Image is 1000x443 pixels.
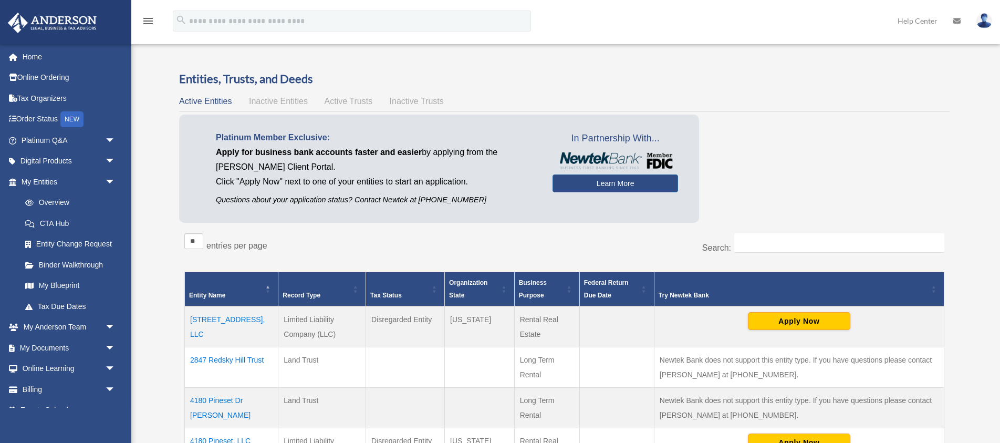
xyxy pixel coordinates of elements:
span: Apply for business bank accounts faster and easier [216,148,422,157]
th: Federal Return Due Date: Activate to sort [579,272,654,307]
td: [US_STATE] [445,306,515,347]
a: Tax Due Dates [15,296,126,317]
label: Search: [702,243,731,252]
span: arrow_drop_down [105,151,126,172]
a: Platinum Q&Aarrow_drop_down [7,130,131,151]
img: Anderson Advisors Platinum Portal [5,13,100,33]
a: Binder Walkthrough [15,254,126,275]
th: Organization State: Activate to sort [445,272,515,307]
a: My Blueprint [15,275,126,296]
span: arrow_drop_down [105,337,126,359]
span: Inactive Entities [249,97,308,106]
i: menu [142,15,154,27]
a: Tax Organizers [7,88,131,109]
td: Limited Liability Company (LLC) [278,306,366,347]
span: In Partnership With... [553,130,678,147]
a: Digital Productsarrow_drop_down [7,151,131,172]
span: Active Trusts [325,97,373,106]
span: arrow_drop_down [105,130,126,151]
span: Inactive Trusts [390,97,444,106]
span: Business Purpose [519,279,547,299]
th: Business Purpose: Activate to sort [514,272,579,307]
div: NEW [60,111,84,127]
a: Overview [15,192,121,213]
a: Billingarrow_drop_down [7,379,131,400]
div: Try Newtek Bank [659,289,928,302]
a: Order StatusNEW [7,109,131,130]
span: Active Entities [179,97,232,106]
a: My Documentsarrow_drop_down [7,337,131,358]
span: Entity Name [189,292,225,299]
td: 2847 Redsky Hill Trust [185,347,278,388]
p: Questions about your application status? Contact Newtek at [PHONE_NUMBER] [216,193,537,207]
a: Entity Change Request [15,234,126,255]
th: Entity Name: Activate to invert sorting [185,272,278,307]
a: Learn More [553,174,678,192]
td: Long Term Rental [514,347,579,388]
th: Try Newtek Bank : Activate to sort [654,272,944,307]
h3: Entities, Trusts, and Deeds [179,71,950,87]
span: Organization State [449,279,487,299]
img: NewtekBankLogoSM.png [558,152,673,169]
td: Newtek Bank does not support this entity type. If you have questions please contact [PERSON_NAME]... [654,347,944,388]
td: Newtek Bank does not support this entity type. If you have questions please contact [PERSON_NAME]... [654,388,944,428]
a: CTA Hub [15,213,126,234]
span: arrow_drop_down [105,358,126,380]
td: [STREET_ADDRESS], LLC [185,306,278,347]
span: Federal Return Due Date [584,279,629,299]
span: arrow_drop_down [105,171,126,193]
span: Record Type [283,292,320,299]
td: Rental Real Estate [514,306,579,347]
p: Click "Apply Now" next to one of your entities to start an application. [216,174,537,189]
label: entries per page [206,241,267,250]
a: Home [7,46,131,67]
a: Online Learningarrow_drop_down [7,358,131,379]
img: User Pic [976,13,992,28]
i: search [175,14,187,26]
td: Long Term Rental [514,388,579,428]
span: arrow_drop_down [105,317,126,338]
span: arrow_drop_down [105,379,126,400]
th: Tax Status: Activate to sort [366,272,445,307]
p: Platinum Member Exclusive: [216,130,537,145]
td: Land Trust [278,347,366,388]
th: Record Type: Activate to sort [278,272,366,307]
td: 4180 Pineset Dr [PERSON_NAME] [185,388,278,428]
button: Apply Now [748,312,850,330]
a: My Entitiesarrow_drop_down [7,171,126,192]
td: Disregarded Entity [366,306,445,347]
span: Tax Status [370,292,402,299]
p: by applying from the [PERSON_NAME] Client Portal. [216,145,537,174]
a: menu [142,18,154,27]
td: Land Trust [278,388,366,428]
a: Online Ordering [7,67,131,88]
a: My Anderson Teamarrow_drop_down [7,317,131,338]
a: Events Calendar [7,400,131,421]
